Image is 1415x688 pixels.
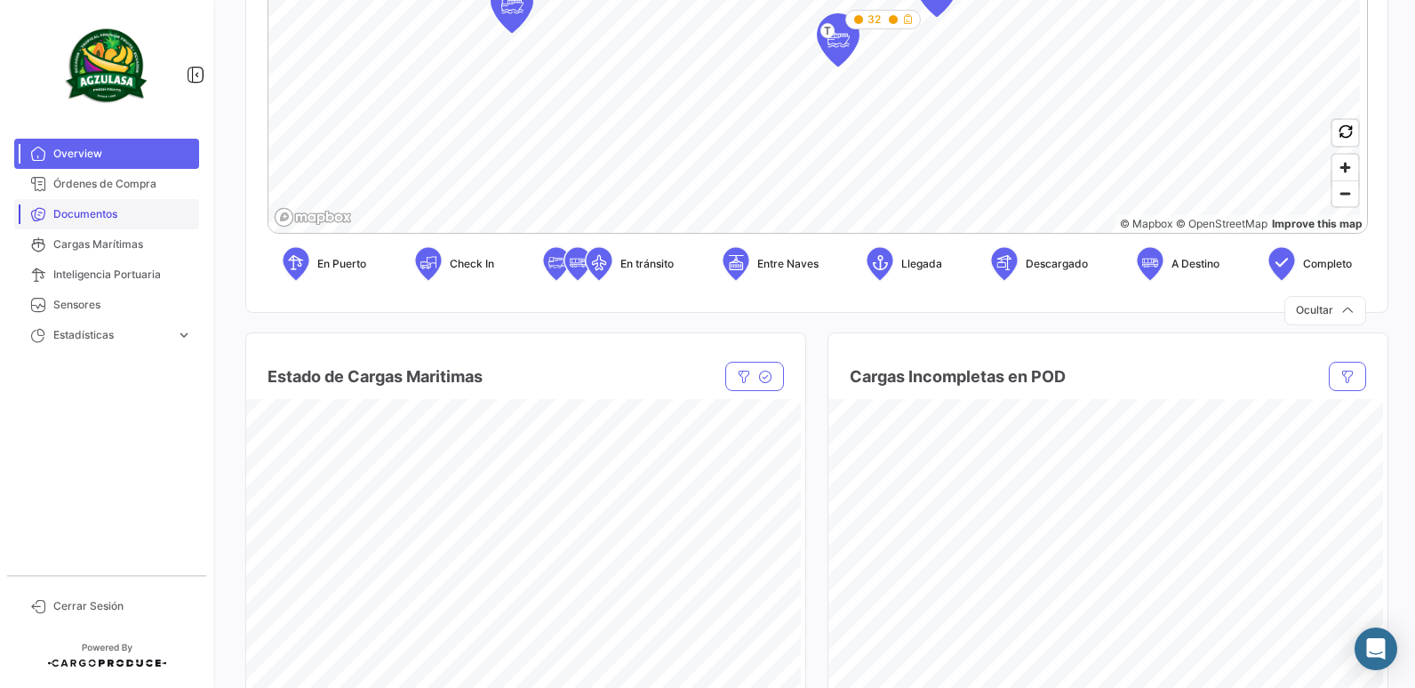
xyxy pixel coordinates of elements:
span: expand_more [176,327,192,343]
a: Sensores [14,290,199,320]
span: Completo [1303,256,1352,272]
a: Inteligencia Portuaria [14,260,199,290]
img: agzulasa-logo.png [62,21,151,110]
span: Cerrar Sesión [53,598,192,614]
span: Órdenes de Compra [53,176,192,192]
span: Documentos [53,206,192,222]
span: En Puerto [317,256,366,272]
h4: Estado de Cargas Maritimas [268,364,483,389]
span: Overview [53,146,192,162]
span: 32 [867,12,881,28]
span: Entre Naves [757,256,819,272]
span: Sensores [53,297,192,313]
a: Mapbox logo [274,207,352,228]
span: Cargas Marítimas [53,236,192,252]
h4: Cargas Incompletas en POD [850,364,1066,389]
span: Zoom out [1332,181,1358,206]
button: Zoom in [1332,155,1358,180]
span: En tránsito [620,256,674,272]
span: A Destino [1171,256,1219,272]
span: T [820,23,835,38]
a: OpenStreetMap [1176,217,1267,230]
span: Estadísticas [53,327,169,343]
div: Map marker [817,13,859,67]
a: Mapbox [1120,217,1172,230]
a: Overview [14,139,199,169]
span: Descargado [1026,256,1088,272]
span: Inteligencia Portuaria [53,267,192,283]
a: Documentos [14,199,199,229]
a: Map feedback [1272,217,1363,230]
span: Check In [450,256,494,272]
a: Cargas Marítimas [14,229,199,260]
button: Zoom out [1332,180,1358,206]
div: Abrir Intercom Messenger [1355,628,1397,670]
span: Llegada [901,256,942,272]
a: Órdenes de Compra [14,169,199,199]
button: Ocultar [1284,296,1366,325]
